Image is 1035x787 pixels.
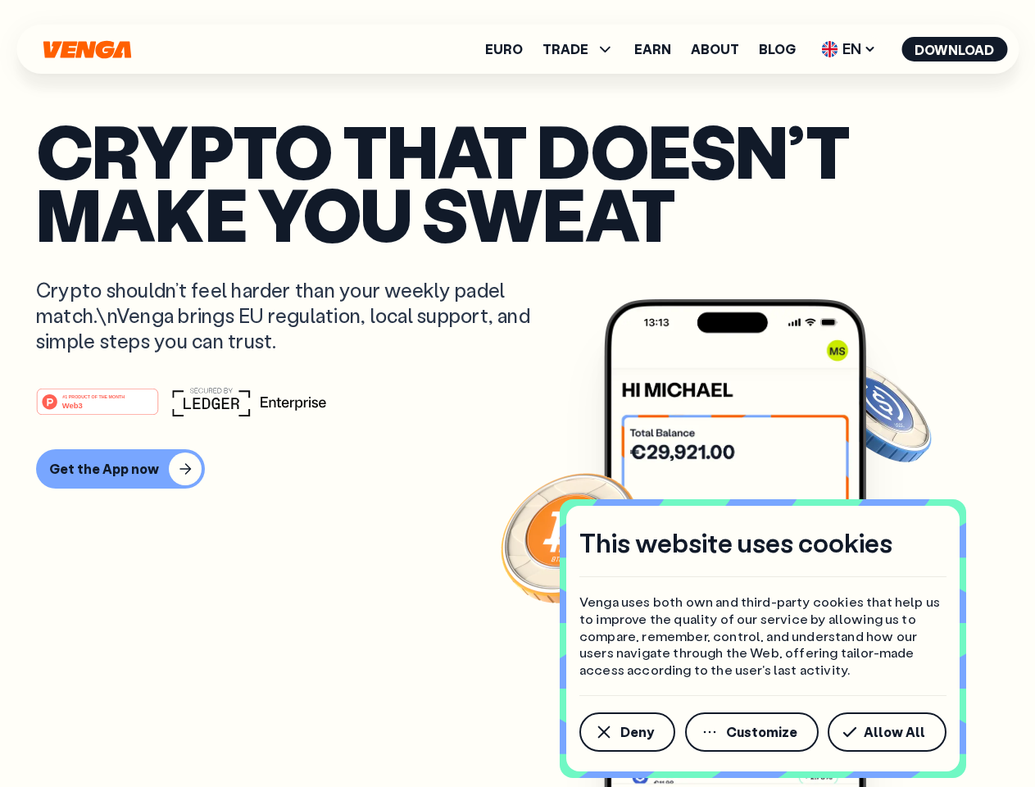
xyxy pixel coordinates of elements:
p: Venga uses both own and third-party cookies that help us to improve the quality of our service by... [579,594,946,679]
a: Blog [759,43,796,56]
img: Bitcoin [497,463,645,611]
img: USDC coin [817,353,935,471]
div: Get the App now [49,461,159,477]
tspan: Web3 [62,400,83,409]
span: EN [815,36,882,62]
span: TRADE [542,39,615,59]
a: Earn [634,43,671,56]
tspan: #1 PRODUCT OF THE MONTH [62,393,125,398]
span: TRADE [542,43,588,56]
span: Allow All [864,726,925,739]
h4: This website uses cookies [579,525,892,560]
span: Customize [726,726,797,739]
p: Crypto shouldn’t feel harder than your weekly padel match.\nVenga brings EU regulation, local sup... [36,277,554,354]
a: Get the App now [36,449,999,489]
svg: Home [41,40,133,59]
img: flag-uk [821,41,838,57]
button: Allow All [828,712,946,752]
button: Get the App now [36,449,205,489]
a: Euro [485,43,523,56]
button: Customize [685,712,819,752]
button: Deny [579,712,675,752]
button: Download [901,37,1007,61]
span: Deny [620,726,654,739]
a: About [691,43,739,56]
p: Crypto that doesn’t make you sweat [36,119,999,244]
a: #1 PRODUCT OF THE MONTHWeb3 [36,398,159,419]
